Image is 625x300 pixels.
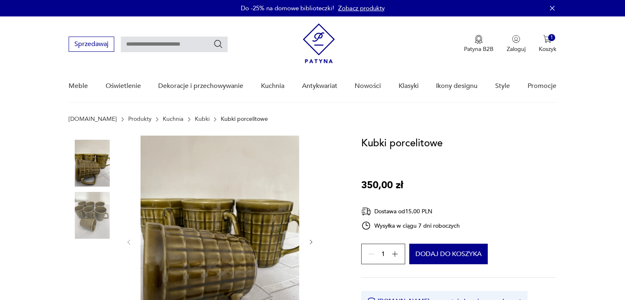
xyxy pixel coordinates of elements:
a: Ikony designu [436,70,477,102]
a: Oświetlenie [106,70,141,102]
a: Sprzedawaj [69,42,114,48]
img: Ikona dostawy [361,206,371,217]
p: Kubki porcelitowe [221,116,268,122]
button: Dodaj do koszyka [409,244,488,264]
img: Ikona koszyka [543,35,551,43]
p: Zaloguj [507,45,526,53]
div: Dostawa od 15,00 PLN [361,206,460,217]
a: Kuchnia [163,116,183,122]
button: 1Koszyk [539,35,556,53]
a: Ikona medaluPatyna B2B [464,35,494,53]
button: Sprzedawaj [69,37,114,52]
img: Ikonka użytkownika [512,35,520,43]
a: Kubki [195,116,210,122]
a: Zobacz produkty [338,4,385,12]
div: 1 [548,34,555,41]
a: Meble [69,70,88,102]
button: Zaloguj [507,35,526,53]
a: Dekoracje i przechowywanie [158,70,243,102]
p: Do -25% na domowe biblioteczki! [241,4,334,12]
img: Zdjęcie produktu Kubki porcelitowe [69,140,115,187]
img: Zdjęcie produktu Kubki porcelitowe [69,245,115,291]
a: Produkty [128,116,152,122]
span: 1 [381,252,385,257]
a: Klasyki [399,70,419,102]
a: Style [495,70,510,102]
button: Patyna B2B [464,35,494,53]
h1: Kubki porcelitowe [361,136,443,151]
a: Promocje [528,70,556,102]
p: 350,00 zł [361,178,403,193]
a: [DOMAIN_NAME] [69,116,117,122]
a: Nowości [355,70,381,102]
div: Wysyłka w ciągu 7 dni roboczych [361,221,460,231]
img: Patyna - sklep z meblami i dekoracjami vintage [303,23,335,63]
p: Patyna B2B [464,45,494,53]
a: Kuchnia [261,70,284,102]
a: Antykwariat [302,70,337,102]
img: Zdjęcie produktu Kubki porcelitowe [69,192,115,239]
img: Ikona medalu [475,35,483,44]
p: Koszyk [539,45,556,53]
button: Szukaj [213,39,223,49]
